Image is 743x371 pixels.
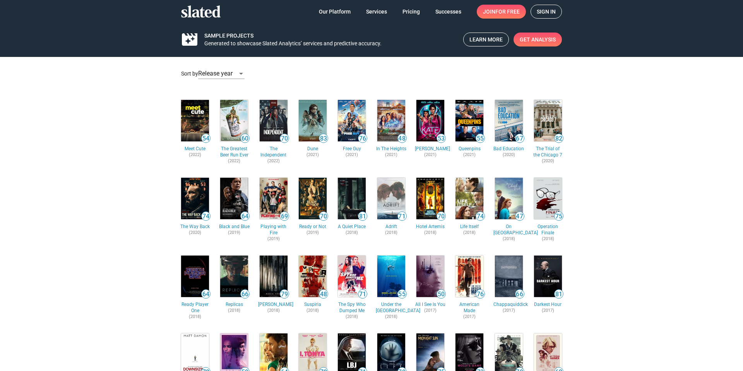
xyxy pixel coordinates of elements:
a: Learn More [463,33,509,46]
a: A Quiet Place [336,176,367,221]
span: Join [483,5,520,19]
a: Dune(2021) [297,146,328,158]
span: The Independent [258,146,289,158]
span: 64 [241,213,249,220]
a: On [GEOGRAPHIC_DATA](2018) [493,224,524,242]
span: (2018) [219,308,250,314]
span: The Spy Who Dumped Me [336,302,367,314]
span: Queenpins [454,146,485,152]
span: (2018) [376,230,407,236]
a: The Greatest Beer Run Ever [219,98,250,143]
span: Suspiria [297,302,328,308]
span: American Made [454,302,485,314]
span: Under the [GEOGRAPHIC_DATA] [376,302,407,314]
span: (2022) [219,158,250,164]
a: Playing with Fire(2019) [258,224,289,242]
span: 83 [319,135,328,143]
span: Playing with Fire [258,224,289,236]
span: The Trial of the Chicago 7 [532,146,563,158]
span: Darkest Hour [532,302,563,308]
a: Black and Blue(2019) [219,224,250,236]
span: Get Analysis [520,33,556,46]
img: Chappaquiddick [495,256,523,297]
span: Dune [297,146,328,152]
span: (2018) [180,314,211,320]
img: Replicas [220,256,248,297]
a: Under the Silver Lake [376,254,407,299]
a: Ready or Not(2019) [297,224,328,236]
span: [PERSON_NAME] [415,146,446,152]
span: for free [495,5,520,19]
span: 66 [515,290,524,298]
span: (2021) [336,152,367,158]
span: (2018) [454,230,485,236]
span: 48 [319,290,328,298]
span: (2017) [532,308,563,314]
span: (2018) [258,308,289,314]
div: Generated to showcase Slated Analytics’ services and predictive accuracy. [204,40,457,47]
span: Hotel Artemis [415,224,446,230]
a: In The Heights(2021) [376,146,407,158]
span: 66 [241,290,249,298]
a: Robin Hood [258,254,289,299]
span: (2018) [336,314,367,320]
a: Ready or Not [297,176,328,221]
span: The Greatest Beer Run Ever [219,146,250,158]
a: Playing with Fire [258,176,289,221]
img: On Chesil Beach [495,178,523,219]
span: 69 [280,213,289,220]
img: Queenpins [455,100,483,141]
span: Release year [198,70,233,77]
a: Joinfor free [477,5,526,19]
span: (2018) [493,236,524,242]
img: Playing with Fire [260,178,288,219]
a: In The Heights [376,98,407,143]
span: 82 [555,135,563,143]
a: Chappaquiddick(2017) [493,302,524,314]
span: (2017) [493,308,524,314]
span: (2021) [415,152,446,158]
span: Chappaquiddick [493,302,524,308]
img: Meet Cute [181,100,209,141]
a: Meet Cute [180,98,211,143]
span: (2021) [297,152,328,158]
img: Free Guy [338,100,366,141]
span: Ready or Not [297,224,328,230]
a: [PERSON_NAME](2018) [258,302,289,314]
a: Dune [297,98,328,143]
span: (2019) [258,236,289,242]
a: Meet Cute(2022) [180,146,211,158]
span: (2020) [493,152,524,158]
span: 74 [476,213,484,220]
span: 60 [241,135,249,143]
a: Pricing [396,5,426,19]
span: (2017) [415,308,446,314]
img: Robin Hood [260,256,288,297]
img: Ready or Not [299,178,327,219]
span: 76 [476,290,484,298]
span: Sign in [537,5,556,18]
a: Hotel Artemis [415,176,446,221]
span: 50 [437,290,445,298]
a: Kate [415,98,446,143]
img: The Trial of the Chicago 7 [534,100,562,141]
img: Operation Finale [534,178,562,219]
img: All I See Is You [416,256,444,297]
span: 67 [515,135,524,143]
span: 64 [202,290,210,298]
a: The Trial of the Chicago 7 [532,98,563,143]
span: All I See Is You [415,302,446,308]
a: Suspiria [297,254,328,299]
a: Ready Player One(2018) [180,302,211,320]
span: 70 [280,135,289,143]
span: 54 [202,135,210,143]
span: Pricing [402,5,420,19]
span: (2019) [297,230,328,236]
a: Sign in [531,5,562,19]
a: All I See Is You(2017) [415,302,446,314]
span: 55 [398,290,406,298]
span: (2018) [376,314,407,320]
span: (2017) [454,314,485,320]
span: 48 [398,135,406,143]
a: The Spy Who Dumped Me [336,254,367,299]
